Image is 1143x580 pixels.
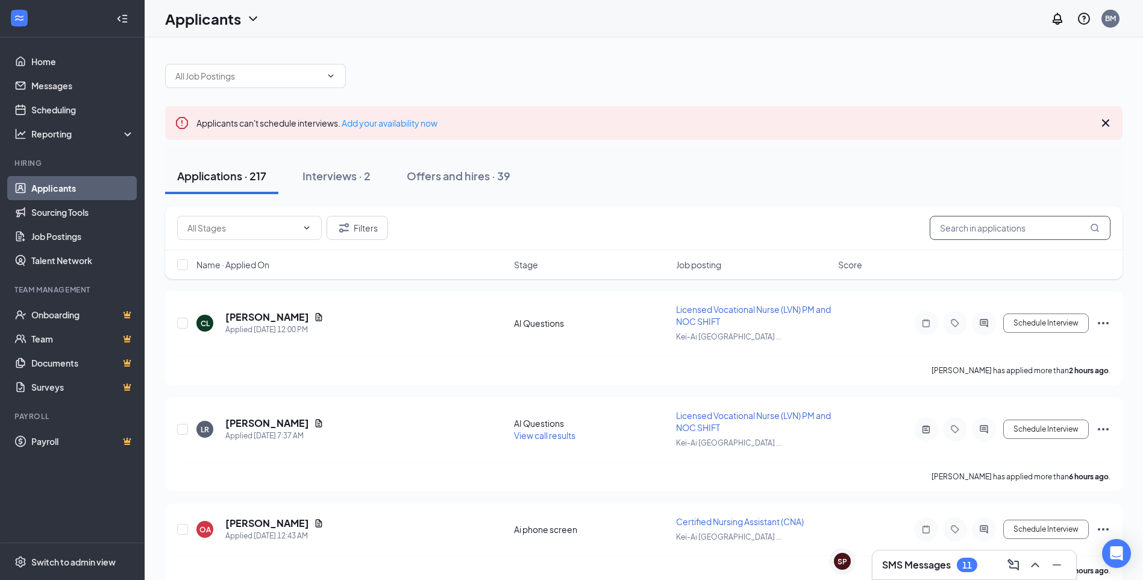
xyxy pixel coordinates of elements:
a: Job Postings [31,224,134,248]
svg: Error [175,116,189,130]
div: Hiring [14,158,132,168]
h5: [PERSON_NAME] [225,517,309,530]
b: 6 hours ago [1069,472,1109,481]
a: Scheduling [31,98,134,122]
a: Add your availability now [342,118,437,128]
p: [PERSON_NAME] has applied more than . [932,471,1110,482]
span: Applicants can't schedule interviews. [196,118,437,128]
a: DocumentsCrown [31,351,134,375]
svg: Note [919,525,933,534]
svg: ActiveChat [977,525,991,534]
span: Licensed Vocational Nurse (LVN) PM and NOC SHIFT [676,304,831,327]
div: Ai phone screen [514,523,669,535]
span: Licensed Vocational Nurse (LVN) PM and NOC SHIFT [676,410,831,433]
div: Interviews · 2 [302,168,371,183]
svg: Ellipses [1096,316,1110,330]
svg: QuestionInfo [1077,11,1091,26]
span: Name · Applied On [196,259,269,271]
div: AI Questions [514,417,669,429]
button: Filter Filters [327,216,388,240]
span: Stage [514,259,538,271]
a: Talent Network [31,248,134,273]
button: Minimize [1047,555,1066,575]
div: Switch to admin view [31,556,116,568]
h1: Applicants [165,8,241,29]
a: Home [31,49,134,74]
span: Kei-Ai [GEOGRAPHIC_DATA] ... [676,532,781,541]
svg: Notifications [1050,11,1065,26]
h5: [PERSON_NAME] [225,417,309,430]
span: Kei-Ai [GEOGRAPHIC_DATA] ... [676,332,781,341]
div: Offers and hires · 39 [407,168,510,183]
div: SP [838,556,847,567]
div: Payroll [14,411,132,421]
svg: ActiveChat [977,318,991,328]
span: Certified Nursing Assistant (CNA) [676,516,804,527]
svg: Note [919,318,933,328]
svg: Document [314,418,324,428]
svg: Collapse [116,13,128,25]
svg: Ellipses [1096,522,1110,537]
svg: ChevronDown [246,11,260,26]
a: PayrollCrown [31,429,134,453]
a: Messages [31,74,134,98]
svg: Minimize [1050,558,1064,572]
h3: SMS Messages [882,558,951,572]
div: Applications · 217 [177,168,266,183]
span: Job posting [676,259,721,271]
svg: Document [314,519,324,528]
div: BM [1105,13,1116,24]
a: SurveysCrown [31,375,134,399]
button: Schedule Interview [1003,520,1089,539]
input: All Stages [187,221,297,235]
a: Sourcing Tools [31,200,134,224]
svg: ChevronUp [1028,558,1042,572]
div: 11 [962,560,972,570]
span: Kei-Ai [GEOGRAPHIC_DATA] ... [676,438,781,447]
span: Score [838,259,862,271]
div: Team Management [14,285,132,295]
svg: Tag [948,525,962,534]
div: Reporting [31,128,135,140]
a: Applicants [31,176,134,200]
svg: Filter [337,221,351,235]
div: Applied [DATE] 12:43 AM [225,530,324,542]
svg: Tag [948,424,962,434]
svg: Settings [14,556,27,568]
svg: WorkstreamLogo [13,12,25,24]
b: 13 hours ago [1065,566,1109,575]
input: Search in applications [930,216,1110,240]
div: CL [201,318,210,329]
svg: Document [314,312,324,322]
b: 2 hours ago [1069,366,1109,375]
svg: ChevronDown [326,71,336,81]
span: View call results [514,430,575,441]
a: OnboardingCrown [31,303,134,327]
h5: [PERSON_NAME] [225,310,309,324]
svg: ComposeMessage [1006,558,1021,572]
button: ChevronUp [1026,555,1045,575]
div: Applied [DATE] 7:37 AM [225,430,324,442]
p: [PERSON_NAME] has applied more than . [932,365,1110,376]
input: All Job Postings [175,69,321,83]
svg: ActiveNote [919,424,933,434]
div: LR [201,424,209,435]
svg: Ellipses [1096,422,1110,437]
div: Open Intercom Messenger [1102,539,1131,568]
svg: Tag [948,318,962,328]
svg: MagnifyingGlass [1090,223,1100,233]
div: OA [199,525,211,535]
svg: ActiveChat [977,424,991,434]
button: ComposeMessage [1004,555,1023,575]
svg: Analysis [14,128,27,140]
a: TeamCrown [31,327,134,351]
button: Schedule Interview [1003,420,1089,439]
svg: ChevronDown [302,223,312,233]
div: AI Questions [514,317,669,329]
button: Schedule Interview [1003,314,1089,333]
svg: Cross [1098,116,1113,130]
div: Applied [DATE] 12:00 PM [225,324,324,336]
